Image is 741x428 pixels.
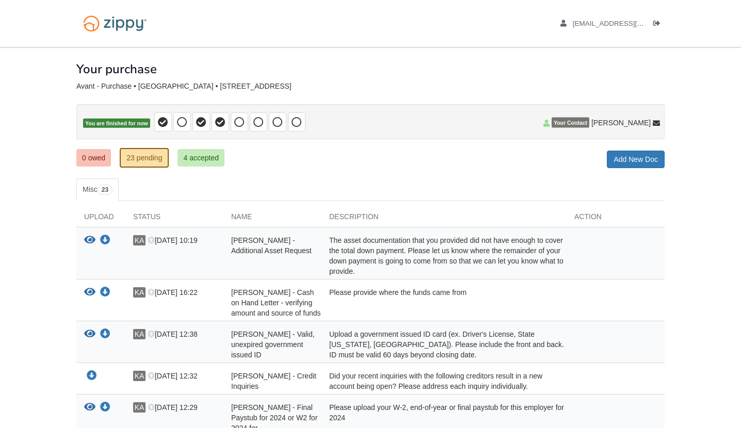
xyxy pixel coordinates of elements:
a: 0 owed [76,149,111,167]
span: [DATE] 16:22 [148,288,198,297]
span: [PERSON_NAME] [591,118,651,128]
a: Download Kiyanna Avant - Credit Inquiries [87,372,97,380]
a: 23 pending [120,148,169,168]
div: Name [223,211,321,227]
button: View Kiyanna Avant - Valid, unexpired government issued ID [84,329,95,340]
a: Download Kiyanna Avant - Final Paystub for 2024 or W2 for 2024 for Clayborne and Wagner [100,404,110,412]
div: Please provide where the funds came from [321,287,567,318]
a: Add New Doc [607,151,665,168]
a: 4 accepted [178,149,224,167]
span: KA [133,371,146,381]
span: 23 [98,185,112,195]
a: Misc [76,178,119,201]
span: You are finished for now [83,119,150,128]
span: [PERSON_NAME] - Credit Inquiries [231,372,316,390]
a: Download Kiyanna Avant - Cash on Hand Letter - verifying amount and source of funds [100,289,110,297]
button: View Kiyanna Avant - Final Paystub for 2024 or W2 for 2024 for Clayborne and Wagner [84,402,95,413]
a: Log out [653,20,665,30]
span: [PERSON_NAME] - Valid, unexpired government issued ID [231,330,315,359]
div: Status [125,211,223,227]
span: [DATE] 12:38 [148,330,198,338]
div: Did your recent inquiries with the following creditors result in a new account being open? Please... [321,371,567,391]
button: View Kiyanna Avant - Cash on Hand Letter - verifying amount and source of funds [84,287,95,298]
span: [DATE] 10:19 [148,236,198,244]
span: Your Contact [552,118,589,128]
span: [DATE] 12:32 [148,372,198,380]
span: KA [133,287,146,298]
a: Download Kiyanna Avant - Valid, unexpired government issued ID [100,331,110,339]
div: Description [321,211,567,227]
div: The asset documentation that you provided did not have enough to cover the total down payment. Pl... [321,235,567,276]
a: edit profile [560,20,691,30]
div: Action [567,211,665,227]
span: kavant88@gmail.com [573,20,691,27]
div: Upload [76,211,125,227]
div: Avant - Purchase • [GEOGRAPHIC_DATA] • [STREET_ADDRESS] [76,82,665,91]
a: Download Kiyanna Avant - Additional Asset Request [100,237,110,245]
span: KA [133,329,146,339]
span: [DATE] 12:29 [148,403,198,411]
h1: Your purchase [76,62,157,76]
span: KA [133,235,146,245]
div: Upload a government issued ID card (ex. Driver's License, State [US_STATE], [GEOGRAPHIC_DATA]). P... [321,329,567,360]
img: Logo [76,10,153,37]
span: KA [133,402,146,413]
button: View Kiyanna Avant - Additional Asset Request [84,235,95,246]
span: [PERSON_NAME] - Additional Asset Request [231,236,312,255]
span: [PERSON_NAME] - Cash on Hand Letter - verifying amount and source of funds [231,288,321,317]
